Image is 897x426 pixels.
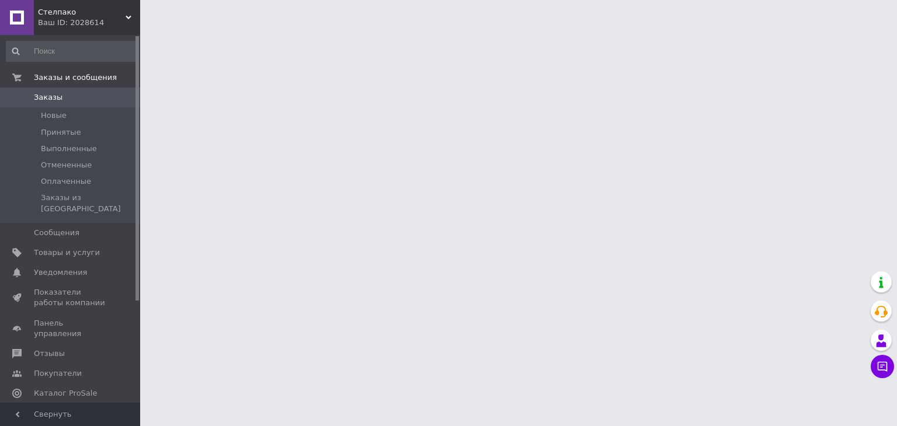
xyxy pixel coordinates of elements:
input: Поиск [6,41,138,62]
span: Отзывы [34,348,65,359]
span: Заказы и сообщения [34,72,117,83]
span: Каталог ProSale [34,388,97,399]
span: Покупатели [34,368,82,379]
button: Чат с покупателем [871,355,894,378]
span: Сообщения [34,228,79,238]
div: Ваш ID: 2028614 [38,18,140,28]
span: Принятые [41,127,81,138]
span: Оплаченные [41,176,91,187]
span: Заказы [34,92,62,103]
span: Показатели работы компании [34,287,108,308]
span: Стелпако [38,7,126,18]
span: Уведомления [34,267,87,278]
span: Заказы из [GEOGRAPHIC_DATA] [41,193,137,214]
span: Панель управления [34,318,108,339]
span: Выполненные [41,144,97,154]
span: Товары и услуги [34,247,100,258]
span: Новые [41,110,67,121]
span: Отмененные [41,160,92,170]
